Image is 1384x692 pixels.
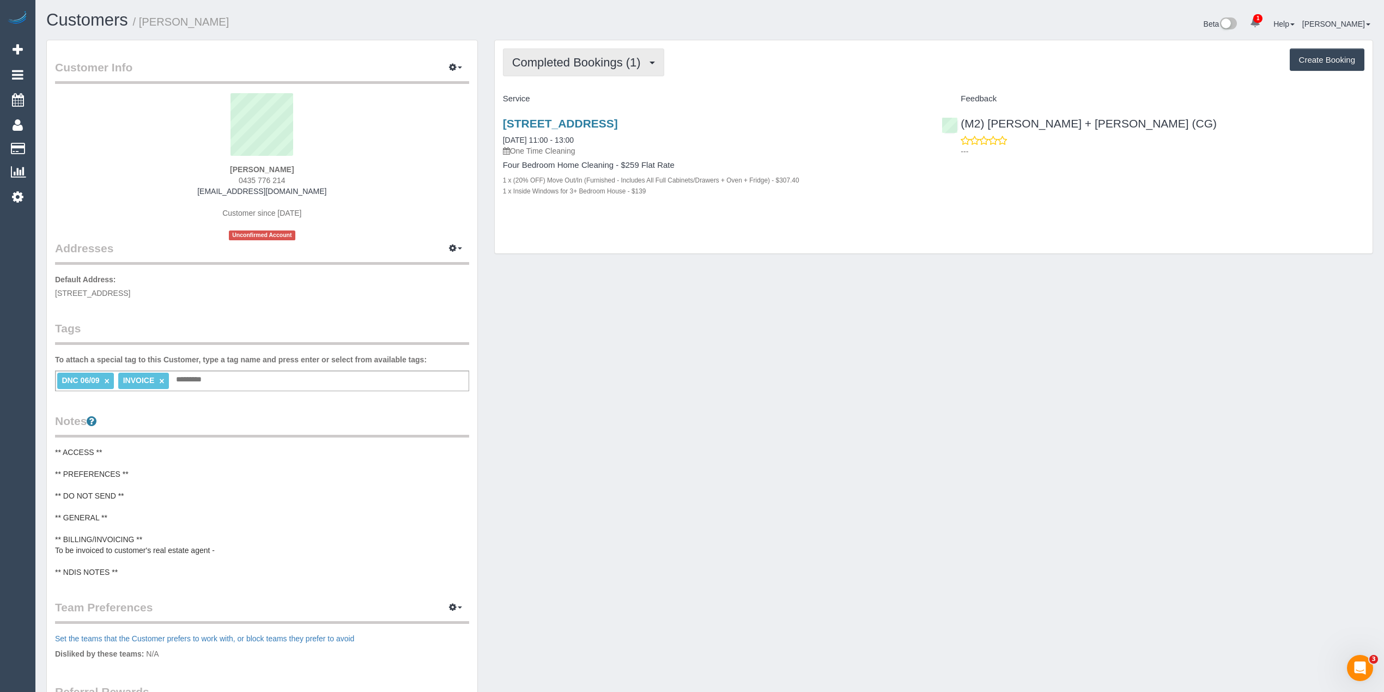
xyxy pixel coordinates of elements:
a: Customers [46,10,128,29]
span: 1 [1253,14,1262,23]
img: Automaid Logo [7,11,28,26]
small: 1 x (20% OFF) Move Out/In (Furnished - Includes All Full Cabinets/Drawers + Oven + Fridge) - $307.40 [503,177,799,184]
small: 1 x Inside Windows for 3+ Bedroom House - $139 [503,187,646,195]
span: Customer since [DATE] [222,209,301,217]
pre: ** ACCESS ** ** PREFERENCES ** ** DO NOT SEND ** ** GENERAL ** ** BILLING/INVOICING ** To be invo... [55,447,469,578]
a: [DATE] 11:00 - 13:00 [503,136,574,144]
a: [PERSON_NAME] [1302,20,1370,28]
span: INVOICE [123,376,155,385]
span: Unconfirmed Account [229,230,295,240]
a: × [159,377,164,386]
h4: Four Bedroom Home Cleaning - $259 Flat Rate [503,161,926,170]
label: Default Address: [55,274,116,285]
img: New interface [1219,17,1237,32]
h4: Service [503,94,926,104]
iframe: Intercom live chat [1347,655,1373,681]
a: × [105,377,110,386]
legend: Customer Info [55,59,469,84]
p: --- [961,146,1364,157]
strong: [PERSON_NAME] [230,165,294,174]
a: [EMAIL_ADDRESS][DOMAIN_NAME] [197,187,326,196]
a: 1 [1245,11,1266,35]
span: 3 [1369,655,1378,664]
button: Create Booking [1290,48,1364,71]
span: Completed Bookings (1) [512,56,646,69]
legend: Team Preferences [55,599,469,624]
h4: Feedback [942,94,1364,104]
legend: Notes [55,413,469,438]
legend: Tags [55,320,469,345]
small: / [PERSON_NAME] [133,16,229,28]
p: One Time Cleaning [503,145,926,156]
span: [STREET_ADDRESS] [55,289,130,298]
a: [STREET_ADDRESS] [503,117,618,130]
span: 0435 776 214 [239,176,286,185]
button: Completed Bookings (1) [503,48,664,76]
a: (M2) [PERSON_NAME] + [PERSON_NAME] (CG) [942,117,1217,130]
span: N/A [146,649,159,658]
a: Help [1273,20,1295,28]
label: To attach a special tag to this Customer, type a tag name and press enter or select from availabl... [55,354,427,365]
span: DNC 06/09 [62,376,99,385]
a: Beta [1204,20,1237,28]
label: Disliked by these teams: [55,648,144,659]
a: Set the teams that the Customer prefers to work with, or block teams they prefer to avoid [55,634,354,643]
